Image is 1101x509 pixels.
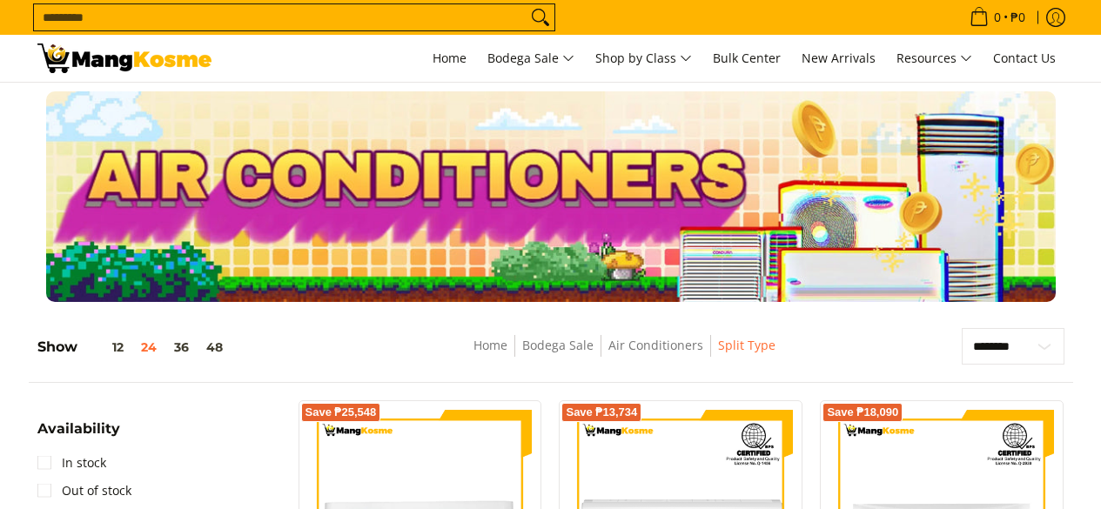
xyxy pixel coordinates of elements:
span: Split Type [718,335,775,357]
nav: Breadcrumbs [352,335,897,374]
button: 12 [77,340,132,354]
a: Home [473,337,507,353]
a: Air Conditioners [608,337,703,353]
a: Shop by Class [587,35,701,82]
a: Home [424,35,475,82]
span: Home [433,50,467,66]
span: Save ₱25,548 [305,407,377,418]
span: 0 [991,11,1004,23]
button: 36 [165,340,198,354]
span: Save ₱13,734 [566,407,637,418]
a: Resources [888,35,981,82]
button: 24 [132,340,165,354]
span: Contact Us [993,50,1056,66]
a: Bodega Sale [479,35,583,82]
span: ₱0 [1008,11,1028,23]
h5: Show [37,338,232,356]
span: Availability [37,422,120,436]
span: Resources [896,48,972,70]
span: Save ₱18,090 [827,407,898,418]
a: Bodega Sale [522,337,594,353]
span: New Arrivals [802,50,876,66]
nav: Main Menu [229,35,1064,82]
span: Shop by Class [595,48,692,70]
img: Bodega Sale Aircon l Mang Kosme: Home Appliances Warehouse Sale Split Type [37,44,211,73]
span: Bulk Center [713,50,781,66]
summary: Open [37,422,120,449]
a: Contact Us [984,35,1064,82]
a: Out of stock [37,477,131,505]
a: New Arrivals [793,35,884,82]
span: • [964,8,1031,27]
a: Bulk Center [704,35,789,82]
a: In stock [37,449,106,477]
span: Bodega Sale [487,48,574,70]
button: 48 [198,340,232,354]
button: Search [527,4,554,30]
